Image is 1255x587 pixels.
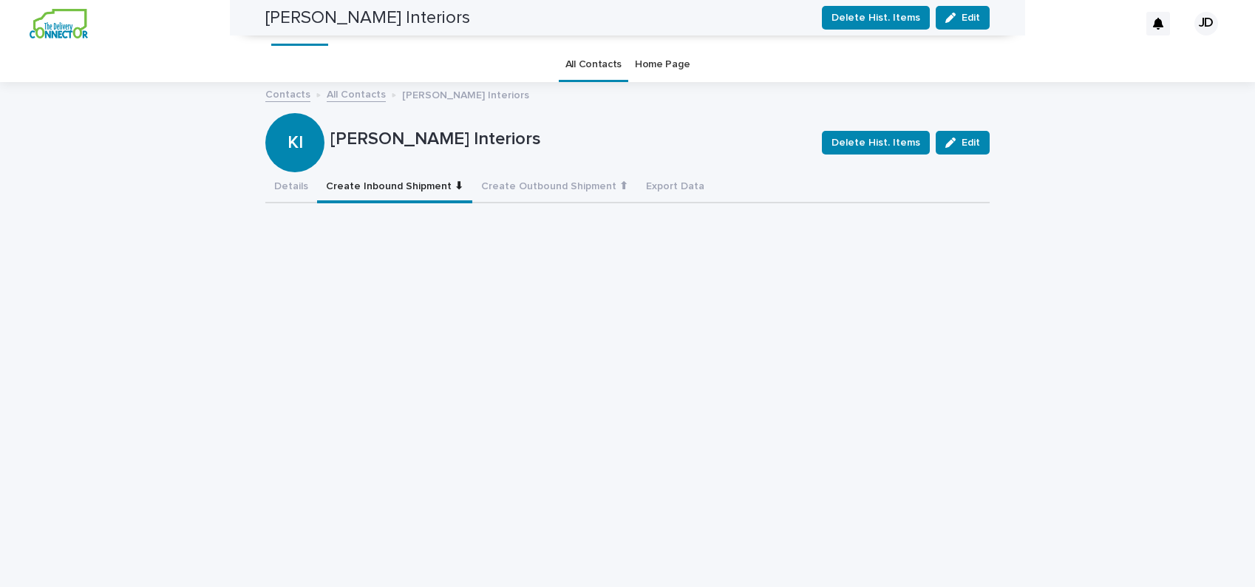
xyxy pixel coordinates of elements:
button: Export Data [637,172,713,203]
span: Edit [962,138,980,148]
a: Home Page [635,47,690,82]
a: All Contacts [565,47,622,82]
p: [PERSON_NAME] Interiors [330,129,810,150]
img: aCWQmA6OSGG0Kwt8cj3c [30,9,88,38]
a: Contacts [265,85,310,102]
button: Delete Hist. Items [822,131,930,155]
button: Create Inbound Shipment ⬇ [317,172,472,203]
button: Details [265,172,317,203]
div: JD [1194,12,1218,35]
button: Create Outbound Shipment ⬆ [472,172,637,203]
span: Delete Hist. Items [831,135,920,150]
div: KI [265,72,324,153]
button: Edit [936,131,990,155]
a: All Contacts [327,85,386,102]
p: [PERSON_NAME] Interiors [402,86,529,102]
